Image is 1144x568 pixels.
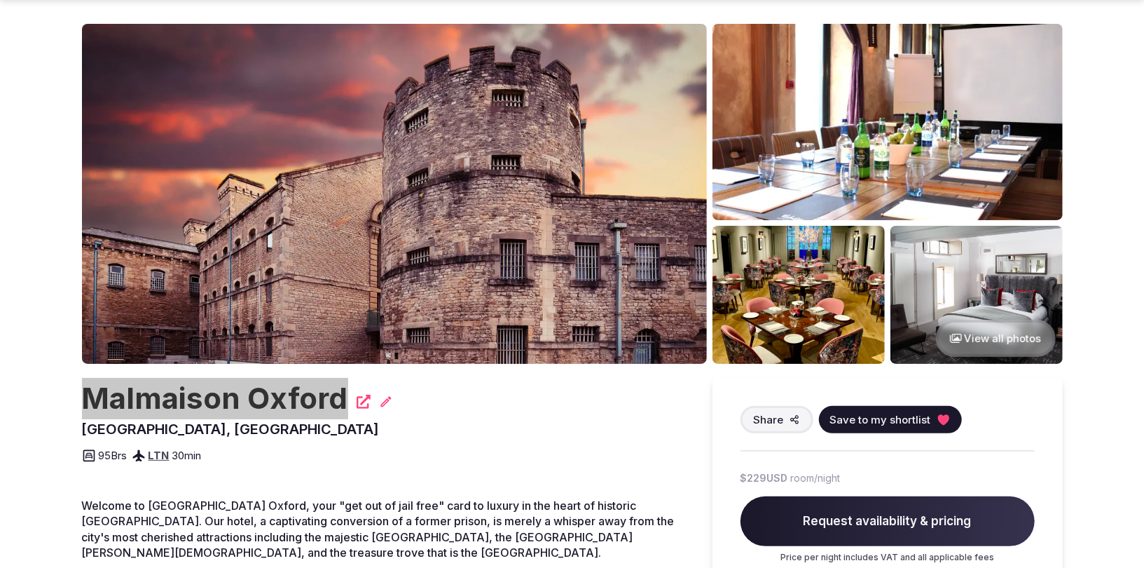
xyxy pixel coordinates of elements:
span: Save to my shortlist [830,412,931,427]
h2: Malmaison Oxford [82,378,348,419]
span: Share [754,412,784,427]
img: Venue gallery photo [712,24,1063,220]
span: 95 Brs [99,448,128,463]
span: Request availability & pricing [740,496,1035,547]
span: room/night [791,471,841,485]
p: Price per night includes VAT and all applicable fees [740,552,1035,564]
button: View all photos [936,320,1056,357]
img: Venue cover photo [82,24,707,364]
span: Welcome to [GEOGRAPHIC_DATA] Oxford, your "get out of jail free" card to luxury in the heart of h... [82,499,675,560]
img: Venue gallery photo [712,226,885,364]
a: LTN [149,449,170,462]
span: $229 USD [740,471,788,485]
span: [GEOGRAPHIC_DATA], [GEOGRAPHIC_DATA] [82,421,380,438]
span: 30 min [172,448,202,463]
button: Share [740,406,813,433]
img: Venue gallery photo [890,226,1063,364]
button: Save to my shortlist [819,406,962,433]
